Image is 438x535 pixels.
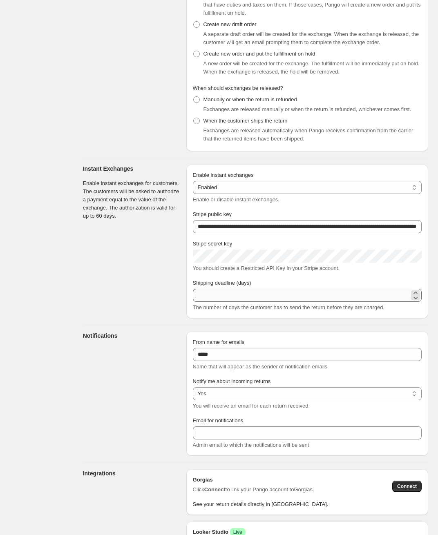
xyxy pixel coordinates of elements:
[392,481,422,492] button: Connect
[193,442,309,448] span: Admin email to which the notifications will be sent
[83,332,180,340] h3: Notifications
[83,165,180,173] h3: Instant Exchanges
[193,211,232,217] span: Stripe public key
[193,417,244,424] span: Email for notifications
[193,280,251,286] span: Shipping deadline (days)
[193,378,271,384] span: Notify me about incoming returns
[193,196,279,203] span: Enable or disable instant exchanges.
[193,339,244,345] span: From name for emails
[83,179,180,220] p: Enable instant exchanges for customers. The customers will be asked to authorize a payment equal ...
[193,476,314,484] h2: Gorgias
[193,241,232,247] span: Stripe secret key
[203,96,297,103] span: Manually or when the return is refunded
[193,265,340,271] span: You should create a Restricted API Key in your Stripe account.
[204,486,226,493] strong: Connect
[203,51,315,57] span: Create new order and put the fulfillment on hold
[193,85,283,91] span: When should exchanges be released?
[193,403,310,409] span: You will receive an email for each return received.
[193,501,328,507] span: See your return details directly in [GEOGRAPHIC_DATA].
[203,106,411,112] span: Exchanges are released manually or when the return is refunded, whichever comes first.
[193,304,385,310] span: The number of days the customer has to send the return before they are charged.
[397,483,417,490] span: Connect
[203,127,413,142] span: Exchanges are released automatically when Pango receives confirmation from the carrier that the r...
[193,363,328,370] span: Name that will appear as the sender of notification emails
[203,21,257,27] span: Create new draft order
[193,486,314,494] span: Click to link your Pango account to Gorgias .
[203,31,419,45] span: A separate draft order will be created for the exchange. When the exchange is released, the custo...
[83,469,180,477] h3: Integrations
[193,172,254,178] span: Enable instant exchanges
[203,118,288,124] span: When the customer ships the return
[203,60,420,75] span: A new order will be created for the exchange. The fulfillment will be immediately put on hold. Wh...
